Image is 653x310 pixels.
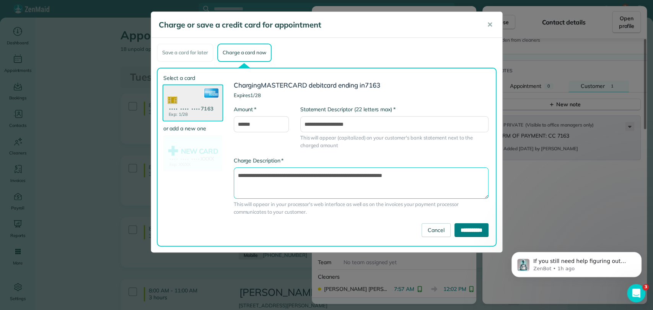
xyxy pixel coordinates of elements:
[500,236,653,289] iframe: Intercom notifications message
[643,284,649,290] span: 3
[163,125,222,132] label: or add a new one
[365,81,380,89] span: 7163
[487,20,493,29] span: ✕
[300,134,489,149] span: This will appear (capitalized) on your customer's bank statement next to the charged amount
[422,223,451,237] a: Cancel
[163,74,222,82] label: Select a card
[157,44,213,62] div: Save a card for later
[234,157,284,164] label: Charge Description
[300,105,396,113] label: Statement Descriptor (22 letters max)
[234,82,489,89] h3: Charging card ending in
[33,29,132,36] p: Message from ZenBot, sent 1h ago
[234,105,256,113] label: Amount
[309,81,324,89] span: debit
[159,19,476,30] h5: Charge or save a credit card for appointment
[627,284,645,302] iframe: Intercom live chat
[234,93,489,98] h4: Expires
[250,92,261,98] span: 1/28
[33,22,129,66] span: If you still need help figuring out why your client isn't receiving SMS notifications, I'm here t...
[234,201,489,216] span: This will appear in your processor's web interface as well as on the invoices your payment proces...
[217,44,272,62] div: Charge a card now
[261,81,307,89] span: MASTERCARD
